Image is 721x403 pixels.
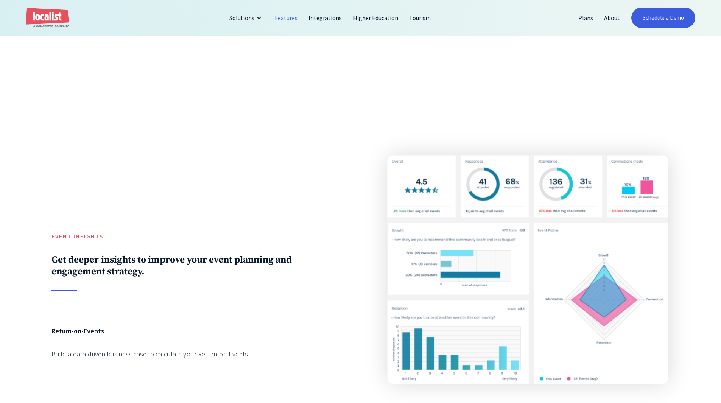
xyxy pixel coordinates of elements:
a: home [26,8,69,28]
a: Features [269,9,303,27]
div: Solutions [224,9,269,27]
a: About [599,9,626,27]
a: Plans [573,9,599,27]
h2: Get deeper insights to improve your event planning and engagement strategy. [51,254,335,277]
a: Integrations [303,9,347,27]
h6: Return-on-Events [51,326,335,336]
div: Build a data-driven business case to calculate your Return-on-Events. [51,349,335,359]
a: Schedule a Demo [631,8,695,28]
div: Solutions [229,13,254,22]
a: Tourism [404,9,436,27]
h5: Event INSIGHTS [51,232,335,241]
a: Higher Education [348,9,404,27]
